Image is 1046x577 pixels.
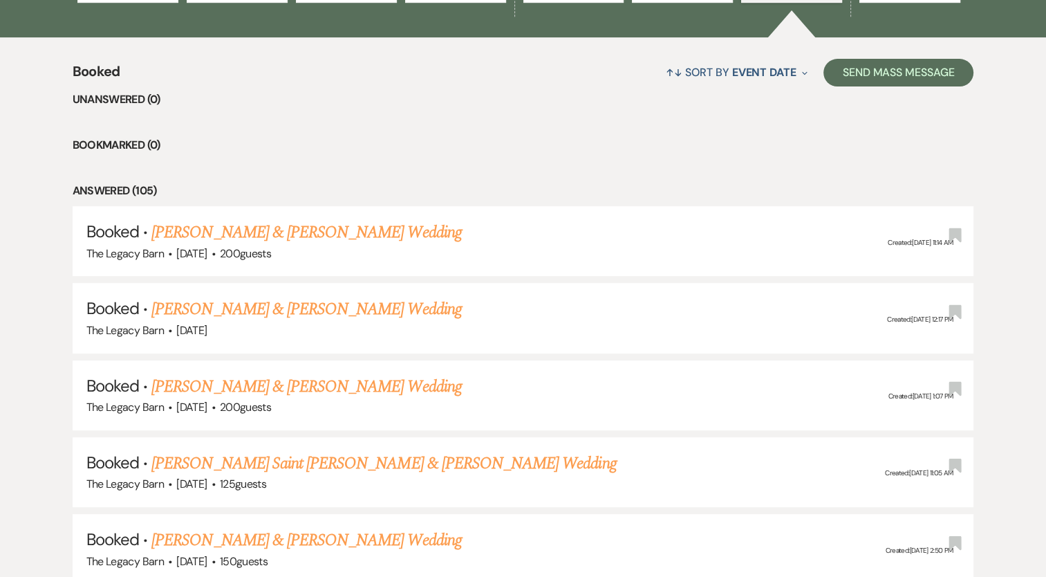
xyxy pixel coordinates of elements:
[86,246,164,261] span: The Legacy Barn
[86,375,139,396] span: Booked
[176,477,207,491] span: [DATE]
[151,451,616,476] a: [PERSON_NAME] Saint [PERSON_NAME] & [PERSON_NAME] Wedding
[86,452,139,473] span: Booked
[885,546,953,555] span: Created: [DATE] 2:50 PM
[73,91,974,109] li: Unanswered (0)
[887,315,953,324] span: Created: [DATE] 12:17 PM
[176,246,207,261] span: [DATE]
[86,400,164,414] span: The Legacy Barn
[73,182,974,200] li: Answered (105)
[220,477,266,491] span: 125 guests
[888,238,953,247] span: Created: [DATE] 11:14 AM
[823,59,974,86] button: Send Mass Message
[73,61,120,91] span: Booked
[888,392,953,401] span: Created: [DATE] 1:07 PM
[176,554,207,569] span: [DATE]
[220,554,268,569] span: 150 guests
[660,54,812,91] button: Sort By Event Date
[220,400,271,414] span: 200 guests
[176,323,207,338] span: [DATE]
[151,220,461,245] a: [PERSON_NAME] & [PERSON_NAME] Wedding
[86,297,139,319] span: Booked
[86,477,164,491] span: The Legacy Barn
[73,136,974,154] li: Bookmarked (0)
[885,469,953,478] span: Created: [DATE] 11:05 AM
[732,65,796,80] span: Event Date
[151,528,461,553] a: [PERSON_NAME] & [PERSON_NAME] Wedding
[220,246,271,261] span: 200 guests
[151,297,461,322] a: [PERSON_NAME] & [PERSON_NAME] Wedding
[666,65,682,80] span: ↑↓
[176,400,207,414] span: [DATE]
[86,221,139,242] span: Booked
[151,374,461,399] a: [PERSON_NAME] & [PERSON_NAME] Wedding
[86,554,164,569] span: The Legacy Barn
[86,529,139,550] span: Booked
[86,323,164,338] span: The Legacy Barn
